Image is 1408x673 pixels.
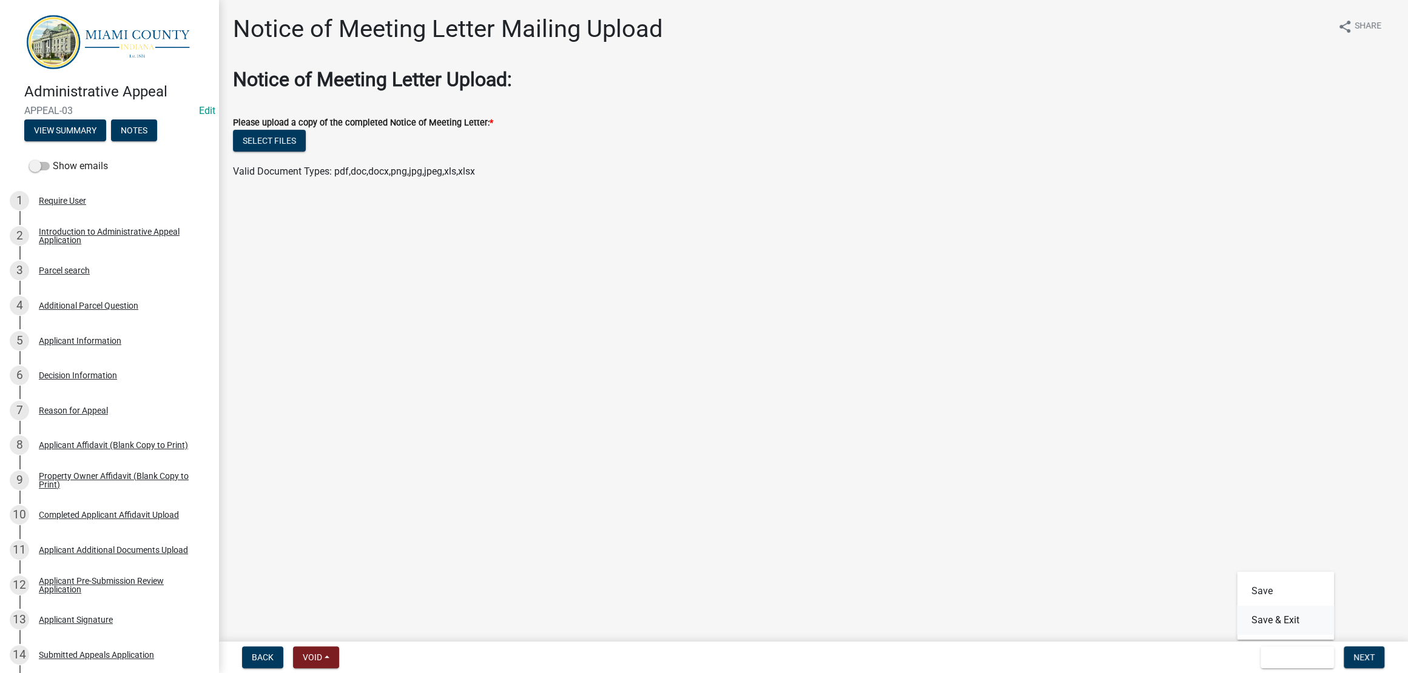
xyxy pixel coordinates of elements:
[24,127,106,136] wm-modal-confirm: Summary
[24,13,199,70] img: Miami County, Indiana
[233,15,663,44] h1: Notice of Meeting Letter Mailing Upload
[1237,577,1334,606] button: Save
[1328,15,1391,38] button: shareShare
[1344,646,1384,668] button: Next
[24,105,194,116] span: APPEAL-03
[10,401,29,420] div: 7
[39,196,86,205] div: Require User
[39,266,90,275] div: Parcel search
[10,610,29,629] div: 13
[39,227,199,244] div: Introduction to Administrative Appeal Application
[199,105,215,116] a: Edit
[233,119,493,127] label: Please upload a copy of the completed Notice of Meeting Letter:
[233,68,512,91] strong: Notice of Meeting Letter Upload:
[1237,572,1334,640] div: Save & Exit
[1353,652,1375,662] span: Next
[39,577,199,594] div: Applicant Pre-Submission Review Application
[1261,646,1334,668] button: Save & Exit
[303,652,322,662] span: Void
[39,371,117,380] div: Decision Information
[10,331,29,350] div: 5
[39,615,113,624] div: Applicant Signature
[1338,19,1352,34] i: share
[199,105,215,116] wm-modal-confirm: Edit Application Number
[10,470,29,490] div: 9
[39,336,121,345] div: Applicant Information
[10,261,29,280] div: 3
[233,130,306,152] button: Select files
[1270,652,1317,662] span: Save & Exit
[39,406,108,415] div: Reason for Appeal
[24,119,106,141] button: View Summary
[233,166,475,177] span: Valid Document Types: pdf,doc,docx,png,jpg,jpeg,xls,xlsx
[24,83,209,101] h4: Administrative Appeal
[111,119,157,141] button: Notes
[10,540,29,560] div: 11
[39,651,154,659] div: Submitted Appeals Application
[29,159,108,173] label: Show emails
[1355,19,1381,34] span: Share
[10,505,29,524] div: 10
[10,575,29,595] div: 12
[39,546,188,554] div: Applicant Additional Documents Upload
[10,191,29,210] div: 1
[293,646,339,668] button: Void
[39,301,138,310] div: Additional Parcel Question
[111,127,157,136] wm-modal-confirm: Notes
[39,472,199,489] div: Property Owner Affidavit (Blank Copy to Print)
[10,296,29,315] div: 4
[10,645,29,665] div: 14
[10,366,29,385] div: 6
[252,652,274,662] span: Back
[10,226,29,246] div: 2
[39,441,188,449] div: Applicant Affidavit (Blank Copy to Print)
[39,511,179,519] div: Completed Applicant Affidavit Upload
[242,646,283,668] button: Back
[10,435,29,455] div: 8
[1237,606,1334,635] button: Save & Exit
